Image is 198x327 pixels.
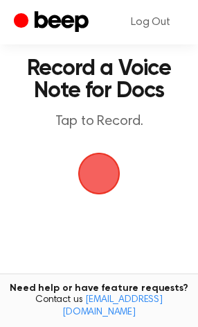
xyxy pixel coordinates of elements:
[117,6,184,39] a: Log Out
[62,295,163,317] a: [EMAIL_ADDRESS][DOMAIN_NAME]
[8,294,190,319] span: Contact us
[25,58,173,102] h1: Record a Voice Note for Docs
[14,9,92,36] a: Beep
[25,113,173,131] p: Tap to Record.
[78,153,120,194] img: Beep Logo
